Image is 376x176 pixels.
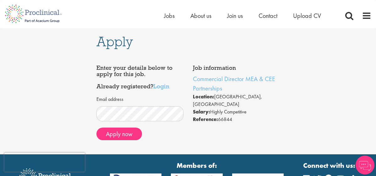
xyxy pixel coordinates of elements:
[96,96,123,103] label: Email address
[303,161,357,170] strong: Connect with us:
[193,75,275,92] a: Commercial Director MEA & CEE Partnerships
[193,116,280,123] li: 66844
[193,93,280,108] li: [GEOGRAPHIC_DATA], [GEOGRAPHIC_DATA]
[193,116,218,123] strong: Reference:
[96,65,183,90] h4: Enter your details below to apply for this job. Already registered?
[193,65,280,71] h4: Job information
[356,156,374,174] img: Chatbot
[4,153,85,172] iframe: reCAPTCHA
[110,161,284,170] strong: Members of:
[293,12,321,20] a: Upload CV
[193,108,210,115] strong: Salary:
[227,12,243,20] a: Join us
[153,82,169,90] a: Login
[193,108,280,116] li: Highly Competitive
[259,12,277,20] a: Contact
[164,12,175,20] a: Jobs
[190,12,211,20] a: About us
[96,33,133,50] span: Apply
[96,128,142,140] button: Apply now
[193,93,214,100] strong: Location:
